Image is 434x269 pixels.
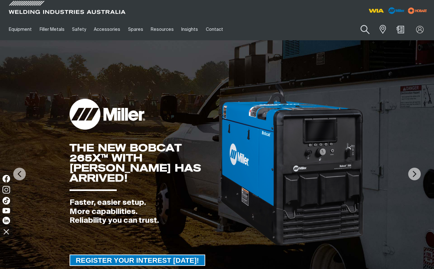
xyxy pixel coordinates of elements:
input: Product name or item number... [346,22,375,37]
a: REGISTER YOUR INTEREST TODAY! [70,255,206,266]
button: Search products [352,21,378,39]
img: Facebook [3,175,10,182]
img: miller [406,6,429,15]
img: YouTube [3,208,10,213]
img: NextArrow [408,168,421,180]
span: REGISTER YOUR INTEREST [DATE]! [70,255,205,266]
a: Equipment [5,19,36,40]
a: Shopping cart (0 product(s)) [396,26,406,33]
div: Faster, easier setup. More capabilities. Reliability you can trust. [70,198,220,225]
a: Spares [124,19,147,40]
a: Safety [68,19,90,40]
img: Instagram [3,186,10,193]
a: Accessories [90,19,124,40]
img: PrevArrow [13,168,26,180]
nav: Main [5,19,323,40]
img: hide socials [1,226,12,237]
img: LinkedIn [3,217,10,224]
a: Contact [202,19,227,40]
div: THE NEW BOBCAT 265X™ WITH [PERSON_NAME] HAS ARRIVED! [70,143,220,183]
a: Filler Metals [36,19,68,40]
a: Insights [178,19,202,40]
img: TikTok [3,197,10,205]
a: Resources [147,19,178,40]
